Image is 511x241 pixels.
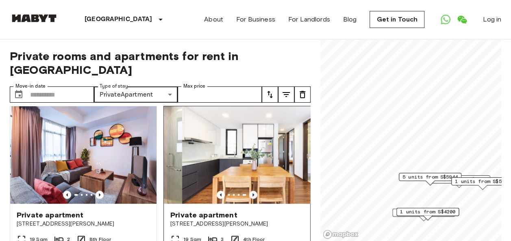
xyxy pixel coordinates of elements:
span: 1 units from S$4841 [431,176,487,183]
span: 1 units from S$5199 [455,178,510,185]
div: PrivateApartment [94,86,178,103]
a: Open WeChat [454,11,470,28]
img: Marketing picture of unit SG-01-002-013-01 [10,106,157,204]
span: Private rooms and apartments for rent in [GEOGRAPHIC_DATA] [10,49,311,77]
span: Private apartment [170,210,237,220]
label: Type of stay [100,83,128,90]
span: Private apartment [17,210,84,220]
label: Move-in date [15,83,46,90]
button: Previous image [63,191,71,199]
label: Max price [183,83,205,90]
a: For Business [236,15,275,24]
button: Choose date [11,86,27,103]
button: tune [294,86,311,103]
div: Map marker [399,173,461,185]
div: Map marker [428,175,490,188]
span: [STREET_ADDRESS][PERSON_NAME] [170,220,304,228]
a: Log in [483,15,501,24]
a: For Landlords [288,15,330,24]
span: [STREET_ADDRESS][PERSON_NAME] [17,220,150,228]
p: [GEOGRAPHIC_DATA] [85,15,152,24]
img: Marketing picture of unit SG-01-003-005-01 [182,106,328,204]
button: tune [278,86,294,103]
div: Map marker [396,208,459,220]
a: About [204,15,223,24]
button: tune [262,86,278,103]
span: 1 units from S$4200 [400,208,455,215]
button: Previous image [217,191,225,199]
a: Open WhatsApp [437,11,454,28]
a: Get in Touch [370,11,424,28]
span: 1 units from S$4410 [396,209,451,216]
span: 5 units from S$5944 [402,173,458,181]
a: Blog [343,15,357,24]
button: Previous image [96,191,104,199]
a: Mapbox logo [323,230,359,239]
div: Map marker [392,209,455,221]
button: Previous image [249,191,257,199]
img: Habyt [10,14,59,22]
